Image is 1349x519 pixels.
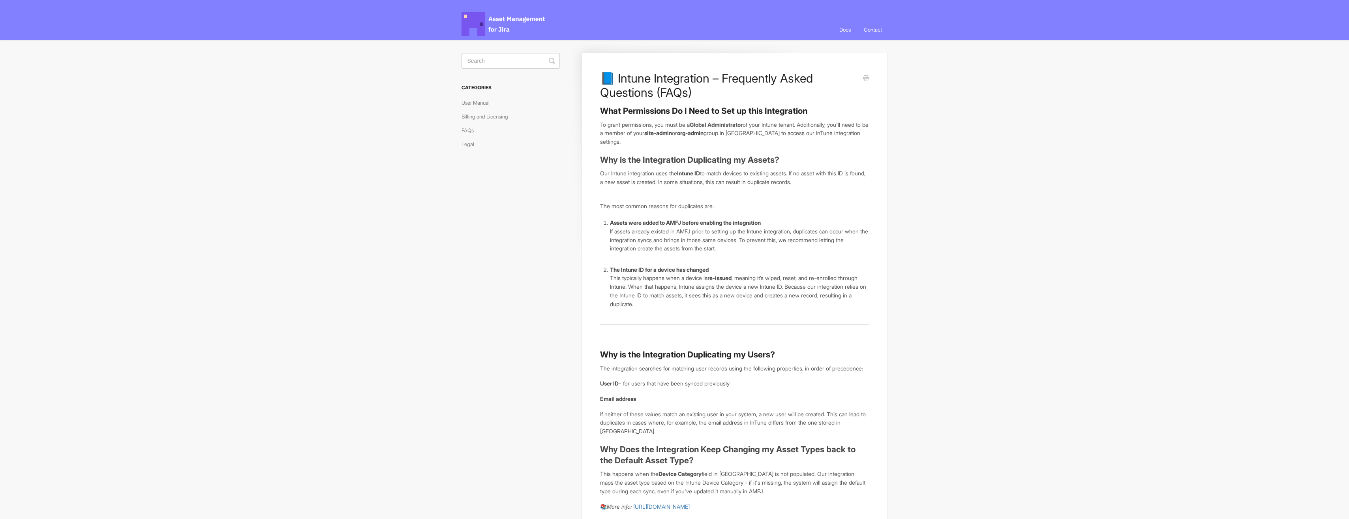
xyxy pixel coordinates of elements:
[462,81,560,95] h3: Categories
[462,12,546,36] span: Asset Management for Jira Docs
[607,503,632,510] em: More info:
[600,410,869,436] p: If neither of these values match an existing user in your system, a new user will be created. Thi...
[600,502,869,511] p: 📚
[600,349,869,360] h3: Why is the Integration Duplicating my Users?
[462,124,480,137] a: FAQs
[600,379,869,388] p: – for users that have been synced previously
[462,96,495,109] a: User Manual
[633,503,690,510] a: [URL][DOMAIN_NAME]
[677,170,700,177] strong: Intune ID
[644,130,672,136] strong: site-admin
[600,120,869,146] p: To grant permissions, you must be a of your Intune tenant. Additionally, you'll need to be a memb...
[610,219,761,226] strong: Assets were added to AMFJ before enabling the integration
[600,155,779,165] strong: Why is the Integration Duplicating my Assets?
[610,274,869,308] p: This typically happens when a device is , meaning it’s wiped, reset, and re-enrolled through Intu...
[462,138,480,150] a: Legal
[600,169,869,186] p: Our Intune integration uses the to match devices to existing assets. If no asset with this ID is ...
[610,227,869,253] p: If assets already existed in AMFJ prior to setting up the Intune integration, duplicates can occu...
[863,74,869,83] a: Print this Article
[600,364,869,373] p: The integration searches for matching user records using the following properties, in order of pr...
[600,105,869,117] h3: What Permissions Do I Need to Set up this Integration
[462,110,514,123] a: Billing and Licensing
[600,395,636,402] strong: Email address
[600,380,619,387] strong: User ID
[833,19,857,40] a: Docs
[600,202,869,211] p: The most common reasons for duplicates are:
[677,130,704,136] strong: org-admin
[600,71,857,100] h1: 📘 Intune Integration – Frequently Asked Questions (FAQs)
[659,470,702,477] strong: Device Category
[462,53,560,69] input: Search
[600,444,856,465] strong: Why Does the Integration Keep Changing my Asset Types back to the Default Asset Type?
[600,470,869,495] p: This happens when the field in [GEOGRAPHIC_DATA] is not populated. Our integration maps the asset...
[858,19,888,40] a: Contact
[610,266,709,273] strong: The Intune ID for a device has changed
[690,121,743,128] b: Global Administrator
[707,275,732,281] strong: re-issued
